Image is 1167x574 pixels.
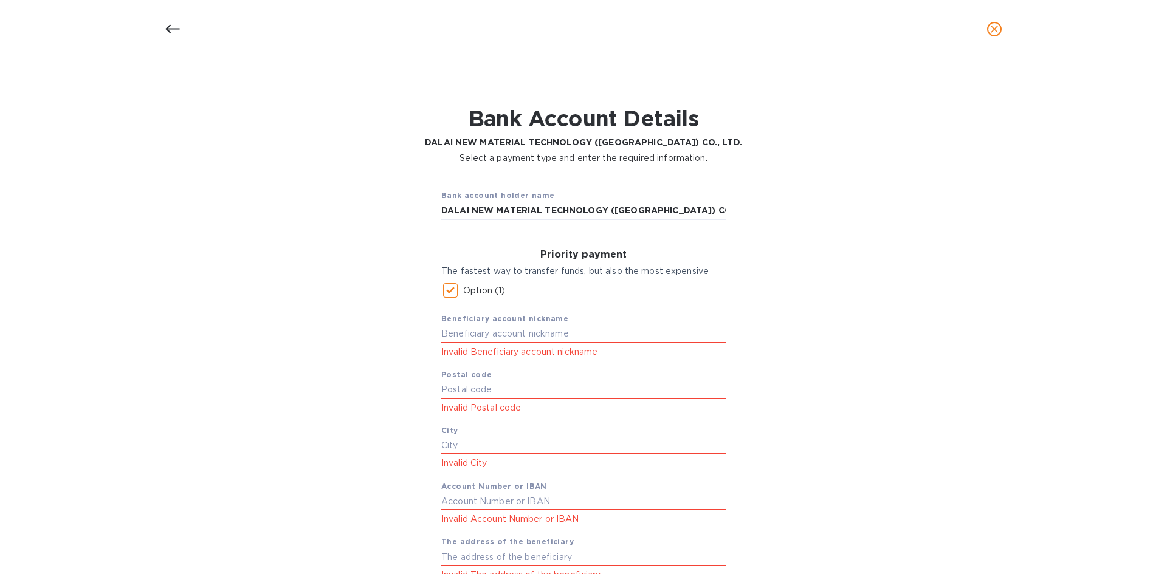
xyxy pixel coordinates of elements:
[441,482,547,491] b: Account Number or IBAN
[441,345,726,359] p: Invalid Beneficiary account nickname
[441,249,726,261] h3: Priority payment
[441,537,574,546] b: The address of the beneficiary
[441,325,726,343] input: Beneficiary account nickname
[441,512,726,526] p: Invalid Account Number or IBAN
[441,381,726,399] input: Postal code
[441,314,568,323] b: Beneficiary account nickname
[425,106,742,131] h1: Bank Account Details
[441,401,726,415] p: Invalid Postal code
[441,370,492,379] b: Postal code
[425,152,742,165] p: Select a payment type and enter the required information.
[441,426,458,435] b: City
[441,437,726,455] input: City
[980,15,1009,44] button: close
[441,492,726,510] input: Account Number or IBAN
[441,191,555,200] b: Bank account holder name
[441,548,726,566] input: The address of the beneficiary
[441,265,726,278] p: The fastest way to transfer funds, but also the most expensive
[441,456,726,470] p: Invalid City
[463,284,505,297] p: Option (1)
[425,137,742,147] b: DALAI NEW MATERIAL TECHNOLOGY ([GEOGRAPHIC_DATA]) CO., LTD.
